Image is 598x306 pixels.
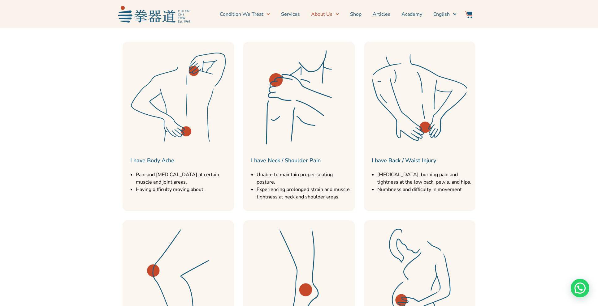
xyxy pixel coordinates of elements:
[465,11,472,18] img: Website Icon-03
[126,45,231,150] img: Services Icon-39
[193,6,457,22] nav: Menu
[311,6,339,22] a: About Us
[367,45,472,150] img: Services Icon-44
[251,157,321,164] a: I have Neck / Shoulder Pain
[373,6,390,22] a: Articles
[136,186,231,193] li: Having difficulty moving about.
[350,6,362,22] a: Shop
[377,171,472,186] li: [MEDICAL_DATA], burning pain and tightness at the low back, pelvis, and hips.
[257,186,352,201] li: Experiencing prolonged strain and muscle tightness at neck and shoulder areas.
[246,45,352,150] img: Services Icon-43
[257,171,352,186] li: Unable to maintain proper seating posture.
[571,279,589,297] div: Need help? WhatsApp contact
[372,157,436,164] a: I have Back / Waist Injury
[130,157,174,164] a: I have Body Ache
[433,6,456,22] a: Switch to English
[401,6,422,22] a: Academy
[377,186,472,193] li: Numbness and difficulty in movement
[433,11,450,18] span: English
[281,6,300,22] a: Services
[220,6,270,22] a: Condition We Treat
[136,171,231,186] li: Pain and [MEDICAL_DATA] at certain muscle and joint areas.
